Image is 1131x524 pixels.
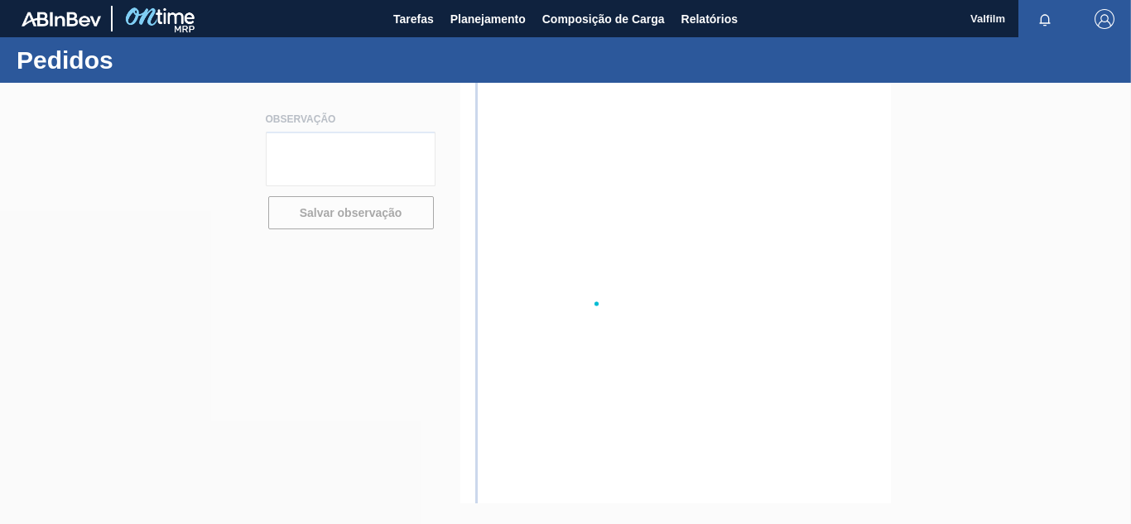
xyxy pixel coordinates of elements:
img: Logout [1095,9,1114,29]
h1: Pedidos [17,50,310,70]
span: Planejamento [450,9,526,29]
span: Relatórios [681,9,738,29]
img: TNhmsLtSVTkK8tSr43FrP2fwEKptu5GPRR3wAAAABJRU5ErkJggg== [22,12,101,26]
span: Composição de Carga [542,9,665,29]
span: Tarefas [393,9,434,29]
button: Notificações [1018,7,1071,31]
